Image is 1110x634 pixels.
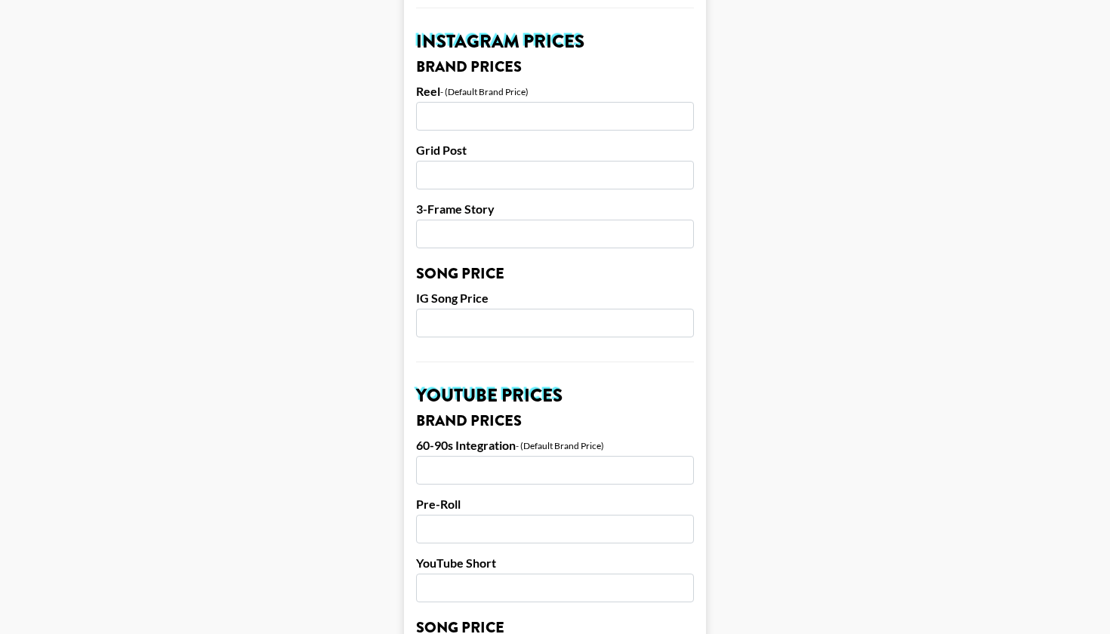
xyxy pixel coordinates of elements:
[416,291,694,306] label: IG Song Price
[416,266,694,282] h3: Song Price
[416,84,440,99] label: Reel
[440,86,529,97] div: - (Default Brand Price)
[416,497,694,512] label: Pre-Roll
[416,202,694,217] label: 3-Frame Story
[516,440,604,451] div: - (Default Brand Price)
[416,386,694,405] h2: YouTube Prices
[416,60,694,75] h3: Brand Prices
[416,556,694,571] label: YouTube Short
[416,32,694,51] h2: Instagram Prices
[416,438,516,453] label: 60-90s Integration
[416,143,694,158] label: Grid Post
[416,414,694,429] h3: Brand Prices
